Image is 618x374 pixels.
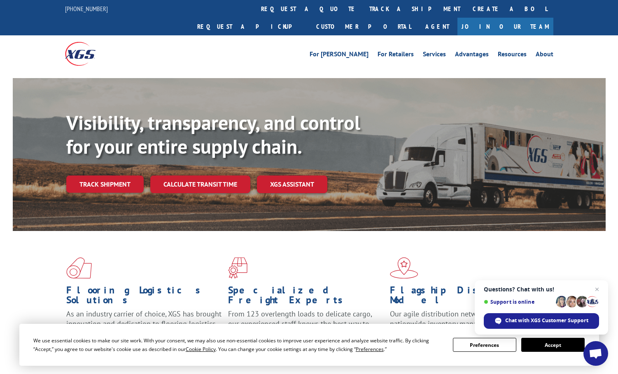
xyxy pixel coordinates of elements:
span: As an industry carrier of choice, XGS has brought innovation and dedication to flooring logistics... [66,309,222,338]
a: Agent [417,18,457,35]
a: Customer Portal [310,18,417,35]
a: Track shipment [66,175,144,193]
span: Support is online [484,299,553,305]
button: Preferences [453,338,516,352]
a: Request a pickup [191,18,310,35]
a: Join Our Team [457,18,553,35]
div: Cookie Consent Prompt [19,324,599,366]
span: Our agile distribution network gives you nationwide inventory management on demand. [390,309,541,328]
a: Resources [498,51,527,60]
h1: Flagship Distribution Model [390,285,546,309]
img: xgs-icon-focused-on-flooring-red [228,257,247,279]
a: Services [423,51,446,60]
a: For Retailers [378,51,414,60]
img: xgs-icon-total-supply-chain-intelligence-red [66,257,92,279]
a: For [PERSON_NAME] [310,51,368,60]
div: We use essential cookies to make our site work. With your consent, we may also use non-essential ... [33,336,443,353]
span: Preferences [356,346,384,353]
a: Advantages [455,51,489,60]
button: Accept [521,338,585,352]
a: About [536,51,553,60]
span: Cookie Policy [186,346,216,353]
span: Questions? Chat with us! [484,286,599,293]
span: Chat with XGS Customer Support [484,313,599,329]
a: XGS ASSISTANT [257,175,327,193]
b: Visibility, transparency, and control for your entire supply chain. [66,110,360,159]
a: Open chat [583,341,608,366]
span: Chat with XGS Customer Support [505,317,588,324]
p: From 123 overlength loads to delicate cargo, our experienced staff knows the best way to move you... [228,309,384,346]
a: Calculate transit time [150,175,250,193]
a: [PHONE_NUMBER] [65,5,108,13]
h1: Flooring Logistics Solutions [66,285,222,309]
img: xgs-icon-flagship-distribution-model-red [390,257,418,279]
h1: Specialized Freight Experts [228,285,384,309]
